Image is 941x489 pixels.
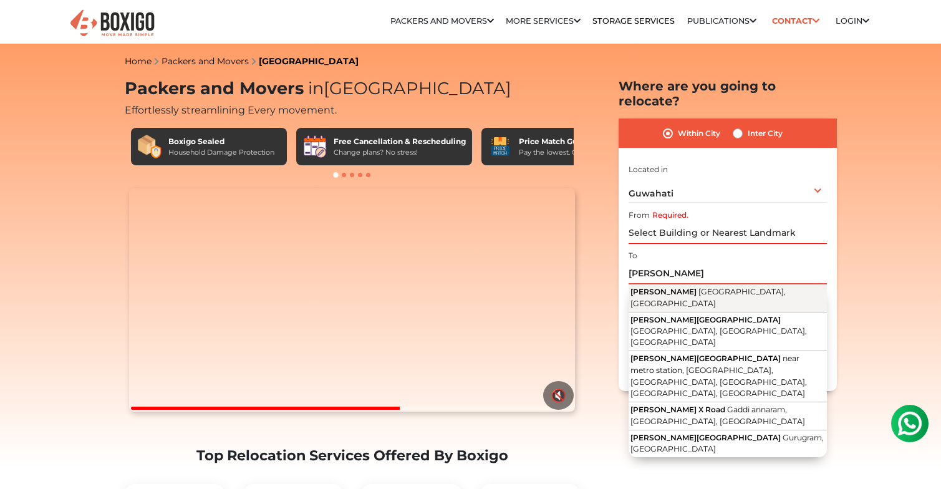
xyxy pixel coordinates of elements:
a: Home [125,56,152,67]
input: Select Building or Nearest Landmark [629,263,827,284]
div: Pay the lowest. Guaranteed! [519,147,614,158]
button: [PERSON_NAME][GEOGRAPHIC_DATA] [GEOGRAPHIC_DATA], [GEOGRAPHIC_DATA], [GEOGRAPHIC_DATA] [629,312,827,352]
a: Packers and Movers [162,56,249,67]
div: Household Damage Protection [168,147,274,158]
label: Inter City [748,126,783,141]
button: [PERSON_NAME] X Road Gaddi annaram, [GEOGRAPHIC_DATA], [GEOGRAPHIC_DATA] [629,402,827,430]
span: Effortlessly streamlining Every movement. [125,104,337,116]
button: [PERSON_NAME] [GEOGRAPHIC_DATA], [GEOGRAPHIC_DATA] [629,284,827,312]
button: 🔇 [543,381,574,410]
a: [GEOGRAPHIC_DATA] [259,56,359,67]
div: Free Cancellation & Rescheduling [334,136,466,147]
span: [PERSON_NAME][GEOGRAPHIC_DATA] [630,315,781,324]
span: [PERSON_NAME] [630,287,697,296]
label: From [629,210,650,221]
a: Storage Services [592,16,675,26]
span: [PERSON_NAME][GEOGRAPHIC_DATA] [630,354,781,363]
span: Gaddi annaram, [GEOGRAPHIC_DATA], [GEOGRAPHIC_DATA] [630,405,805,426]
label: Within City [678,126,720,141]
video: Your browser does not support the video tag. [129,188,575,412]
h2: Where are you going to relocate? [619,79,837,109]
span: in [308,78,324,99]
div: Change plans? No stress! [334,147,466,158]
h2: Top Relocation Services Offered By Boxigo [125,447,580,464]
a: More services [506,16,581,26]
div: Boxigo Sealed [168,136,274,147]
label: Required. [652,210,688,221]
button: [PERSON_NAME][GEOGRAPHIC_DATA] Gurugram, [GEOGRAPHIC_DATA] [629,430,827,458]
span: [GEOGRAPHIC_DATA], [GEOGRAPHIC_DATA] [630,287,786,308]
span: [PERSON_NAME] X Road [630,405,725,414]
img: Price Match Guarantee [488,134,513,159]
img: Boxigo Sealed [137,134,162,159]
span: [GEOGRAPHIC_DATA] [304,78,511,99]
span: Guwahati [629,188,673,199]
span: [PERSON_NAME][GEOGRAPHIC_DATA] [630,433,781,442]
div: Price Match Guarantee [519,136,614,147]
a: Packers and Movers [390,16,494,26]
h1: Packers and Movers [125,79,580,99]
label: Located in [629,164,668,175]
img: Boxigo [69,8,156,39]
button: [PERSON_NAME][GEOGRAPHIC_DATA] near metro station, [GEOGRAPHIC_DATA], [GEOGRAPHIC_DATA], [GEOGRAP... [629,351,827,402]
input: Select Building or Nearest Landmark [629,222,827,244]
a: Login [836,16,869,26]
a: Contact [768,11,824,31]
img: Free Cancellation & Rescheduling [302,134,327,159]
label: To [629,250,637,261]
a: Publications [687,16,756,26]
span: [GEOGRAPHIC_DATA], [GEOGRAPHIC_DATA], [GEOGRAPHIC_DATA] [630,326,807,347]
img: whatsapp-icon.svg [12,12,37,37]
